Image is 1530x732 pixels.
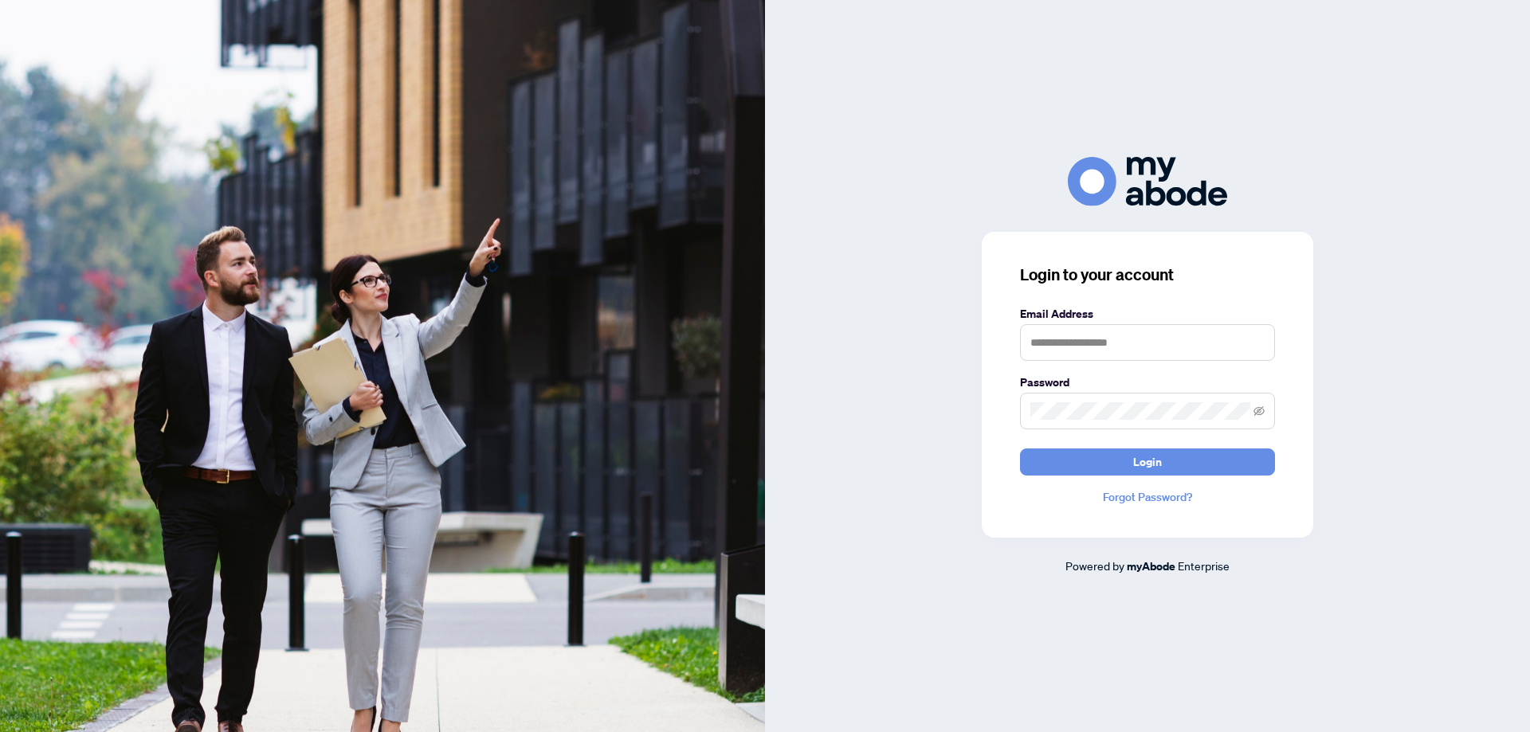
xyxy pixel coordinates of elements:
[1020,374,1275,391] label: Password
[1065,558,1124,573] span: Powered by
[1068,157,1227,206] img: ma-logo
[1178,558,1230,573] span: Enterprise
[1020,448,1275,476] button: Login
[1020,488,1275,506] a: Forgot Password?
[1127,558,1175,575] a: myAbode
[1253,405,1265,417] span: eye-invisible
[1020,305,1275,323] label: Email Address
[1020,264,1275,286] h3: Login to your account
[1133,449,1162,475] span: Login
